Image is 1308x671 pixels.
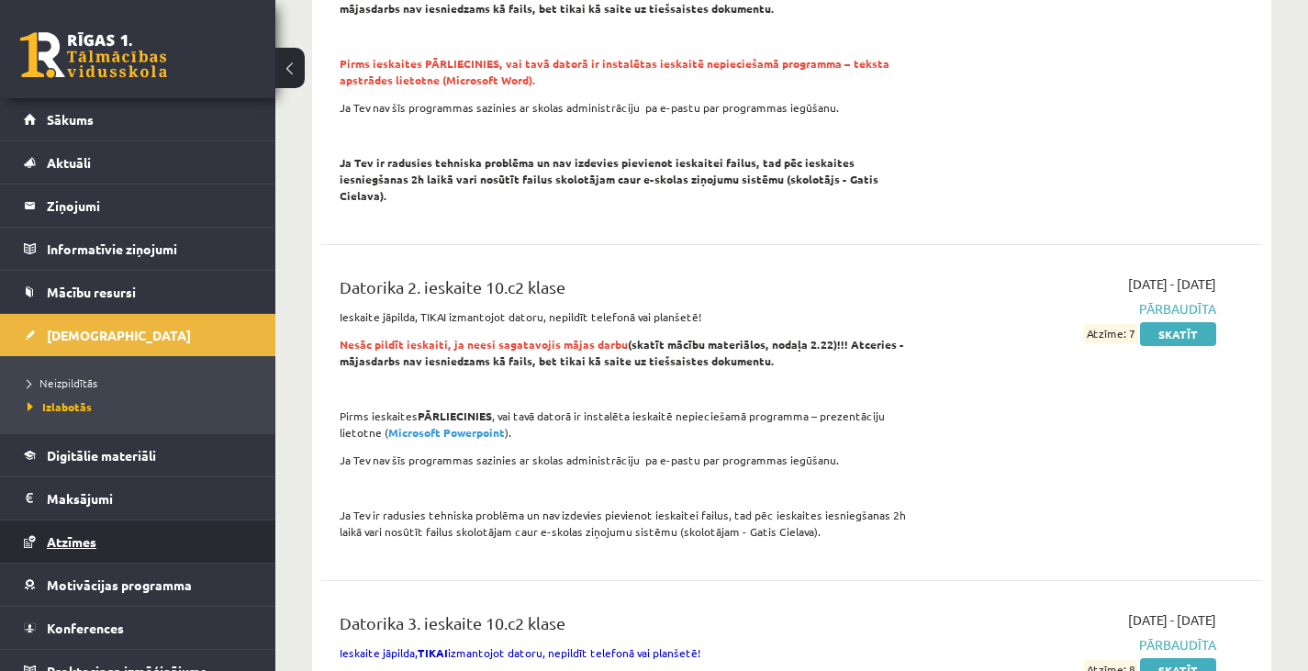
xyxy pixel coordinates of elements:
[1140,322,1216,346] a: Skatīt
[47,284,136,300] span: Mācību resursi
[340,610,915,644] div: Datorika 3. ieskaite 10.c2 klase
[28,399,92,414] span: Izlabotās
[24,607,252,649] a: Konferences
[47,185,252,227] legend: Ziņojumi
[47,228,252,270] legend: Informatīvie ziņojumi
[340,452,915,468] p: Ja Tev nav šīs programmas sazinies ar skolas administrāciju pa e-pastu par programmas iegūšanu.
[24,564,252,606] a: Motivācijas programma
[340,308,915,325] p: Ieskaite jāpilda, TIKAI izmantojot datoru, nepildīt telefonā vai planšetē!
[340,337,904,368] strong: (skatīt mācību materiālos, nodaļa 2.22)!!! Atceries - mājasdarbs nav iesniedzams kā fails, bet ti...
[340,99,915,116] p: Ja Tev nav šīs programmas sazinies ar skolas administrāciju pa e-pastu par programmas iegūšanu.
[24,228,252,270] a: Informatīvie ziņojumi
[24,314,252,356] a: [DEMOGRAPHIC_DATA]
[47,154,91,171] span: Aktuāli
[28,375,97,390] span: Neizpildītās
[340,645,700,660] span: Ieskaite jāpilda, izmantojot datoru, nepildīt telefonā vai planšetē!
[47,477,252,520] legend: Maksājumi
[24,98,252,140] a: Sākums
[1084,324,1137,343] span: Atzīme: 7
[20,32,167,78] a: Rīgas 1. Tālmācības vidusskola
[418,645,448,660] strong: TIKAI
[418,408,492,423] strong: PĀRLIECINIES
[340,155,878,203] strong: Ja Tev ir radusies tehniska problēma un nav izdevies pievienot ieskaitei failus, tad pēc ieskaite...
[1128,274,1216,294] span: [DATE] - [DATE]
[24,185,252,227] a: Ziņojumi
[943,635,1216,654] span: Pārbaudīta
[28,375,257,391] a: Neizpildītās
[340,408,915,441] p: Pirms ieskaites , vai tavā datorā ir instalēta ieskaitē nepieciešamā programma – prezentāciju lie...
[47,447,156,464] span: Digitālie materiāli
[340,337,628,352] span: Nesāc pildīt ieskaiti, ja neesi sagatavojis mājas darbu
[1128,610,1216,630] span: [DATE] - [DATE]
[28,398,257,415] a: Izlabotās
[24,520,252,563] a: Atzīmes
[340,507,915,540] p: Ja Tev ir radusies tehniska problēma un nav izdevies pievienot ieskaitei failus, tad pēc ieskaite...
[340,274,915,308] div: Datorika 2. ieskaite 10.c2 klase
[47,576,192,593] span: Motivācijas programma
[388,425,505,440] strong: Microsoft Powerpoint
[24,141,252,184] a: Aktuāli
[24,477,252,520] a: Maksājumi
[24,434,252,476] a: Digitālie materiāli
[943,299,1216,319] span: Pārbaudīta
[47,533,96,550] span: Atzīmes
[47,327,191,343] span: [DEMOGRAPHIC_DATA]
[47,111,94,128] span: Sākums
[24,271,252,313] a: Mācību resursi
[340,56,889,87] strong: Pirms ieskaites PĀRLIECINIES, vai tavā datorā ir instalētas ieskaitē nepieciešamā programma – tek...
[47,620,124,636] span: Konferences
